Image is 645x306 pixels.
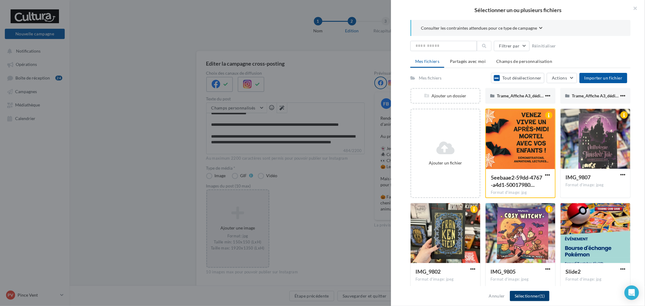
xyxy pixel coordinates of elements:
[490,268,516,275] span: IMG_9805
[401,7,635,13] h2: Sélectionner un ou plusieurs fichiers
[510,291,549,301] button: Sélectionner(1)
[421,25,542,32] button: Consulter les contraintes attendues pour ce type de campagne
[539,293,545,298] span: (1)
[411,93,480,99] div: Ajouter un dossier
[547,73,577,83] button: Actions
[415,59,439,64] span: Mes fichiers
[565,174,591,181] span: IMG_9807
[491,190,550,195] div: Format d'image: jpg
[529,42,559,50] button: Réinitialiser
[415,268,441,275] span: IMG_9802
[490,277,550,282] div: Format d'image: jpeg
[552,75,567,80] span: Actions
[579,73,627,83] button: Importer un fichier
[450,59,486,64] span: Partagés avec moi
[565,268,581,275] span: Slide2
[584,75,622,80] span: Importer un fichier
[419,75,441,81] div: Mes fichiers
[487,292,507,300] button: Annuler
[491,174,542,188] span: 5eebaae2-59dd-4767-a4d1-5001798070ef
[572,93,635,98] span: Trame_Affiche A3_dédicace_2024
[494,41,529,51] button: Filtrer par
[496,59,552,64] span: Champs de personnalisation
[497,93,560,98] span: Trame_Affiche A3_dédicace_2024
[565,277,625,282] div: Format d'image: jpg
[421,25,537,31] span: Consulter les contraintes attendues pour ce type de campagne
[624,285,639,300] div: Open Intercom Messenger
[491,73,544,83] button: Tout désélectionner
[565,182,625,188] div: Format d'image: jpeg
[415,277,475,282] div: Format d'image: jpeg
[414,160,477,166] div: Ajouter un fichier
